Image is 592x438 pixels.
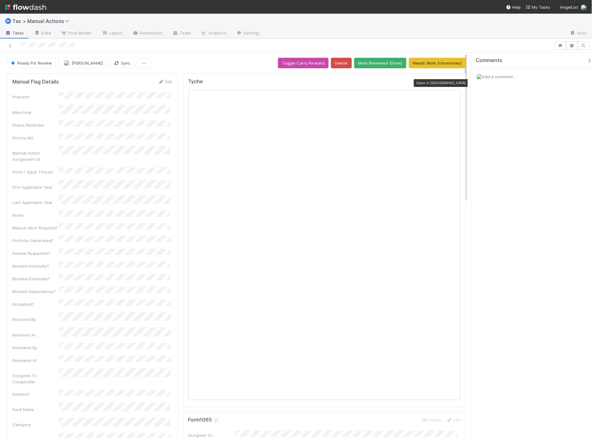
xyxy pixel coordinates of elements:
[12,288,59,295] div: Blocked Dependency?
[12,422,59,428] div: Category
[61,30,92,36] span: Flow Builder
[110,58,134,68] button: Sync
[565,29,592,38] a: Docs
[354,58,406,68] button: Mark Reviewed (Done)
[12,263,59,269] div: Blocked Internally?
[526,4,550,10] a: My Tasks
[12,184,59,190] div: First Applicable Year
[12,199,59,205] div: Last Applicable Year
[12,250,59,256] div: Review Requested?
[278,58,329,68] button: Toggle Carry Forward
[12,316,59,323] div: Resolved By
[58,58,107,68] button: [PERSON_NAME]
[12,169,59,175] div: Front / Slack Thread
[12,276,59,282] div: Blocked Externally?
[12,212,59,218] div: Notes
[12,301,59,307] div: Escalated?
[12,122,59,128] div: Status Reminder
[5,30,24,36] span: Tasks
[168,29,196,38] a: Team
[158,79,173,84] a: Edit
[12,391,59,398] div: Deleted?
[29,29,56,38] a: Data
[12,407,59,413] div: Fund Name
[5,18,11,24] span: Ⓜ️
[12,18,73,24] span: Tax > Manual Actions
[422,418,441,423] a: Unlink
[188,417,220,423] h5: Form1065
[12,373,59,385] div: Assigned To Comptroller
[196,29,231,38] a: Analytics
[56,29,97,38] a: Flow Builder
[12,150,59,162] div: Manual Action Assignment Id
[12,135,59,141] div: Priority MA
[12,225,59,231] div: Manual Work Required?
[12,79,59,85] h5: Manual Flag Details
[231,29,265,38] a: Settings
[5,2,46,12] img: logo-inverted-e16ddd16eac7371096b0.svg
[476,57,503,64] span: Comments
[72,61,103,65] span: [PERSON_NAME]
[526,5,550,10] span: My Tasks
[506,4,521,10] div: Help
[331,58,352,68] button: Delete
[476,74,482,80] img: avatar_55a2f090-1307-4765-93b4-f04da16234ba.png
[128,29,168,38] a: Automation
[12,109,59,115] div: Milestone
[12,237,59,244] div: Portfolio Generated?
[97,29,128,38] a: Layout
[188,79,203,85] h5: Tyche
[12,345,59,351] div: Reviewed By
[446,418,461,423] a: Edit
[64,60,70,66] img: avatar_c8e523dd-415a-4cf0-87a3-4b787501e7b6.png
[12,332,59,338] div: Resolved At
[581,4,587,11] img: avatar_55a2f090-1307-4765-93b4-f04da16234ba.png
[12,94,59,100] div: Preparer
[560,5,578,10] span: AngelList
[482,74,516,79] span: Add a comment...
[12,357,59,363] div: Reviewed At
[409,58,466,68] button: Needs Work (Unresolves)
